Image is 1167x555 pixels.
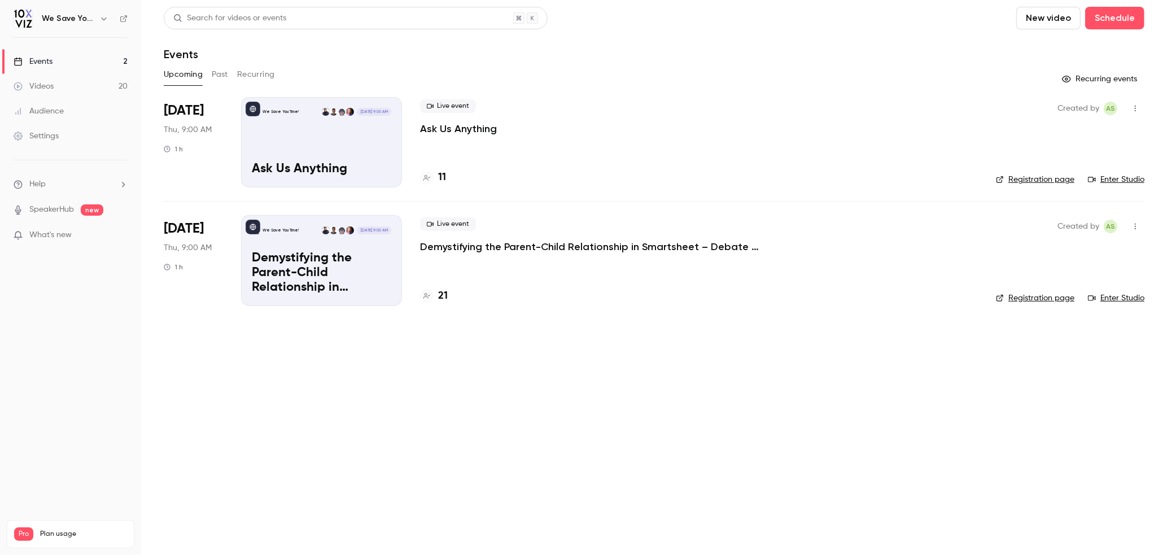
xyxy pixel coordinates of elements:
[40,530,127,539] span: Plan usage
[252,162,391,177] p: Ask Us Anything
[438,289,448,304] h4: 21
[420,170,446,185] a: 11
[164,124,212,136] span: Thu, 9:00 AM
[1057,102,1099,115] span: Created by
[14,10,32,28] img: We Save You Time!
[438,170,446,185] h4: 11
[1104,220,1117,233] span: Ashley Sage
[420,217,476,231] span: Live event
[29,178,46,190] span: Help
[330,226,338,234] img: Ayelet Weiner
[322,226,330,234] img: Dustin Wise
[29,229,72,241] span: What's new
[1057,220,1099,233] span: Created by
[14,527,33,541] span: Pro
[164,102,204,120] span: [DATE]
[263,228,299,233] p: We Save You Time!
[42,13,95,24] h6: We Save You Time!
[14,81,54,92] div: Videos
[29,204,74,216] a: SpeakerHub
[241,97,402,187] a: Ask Us AnythingWe Save You Time!Jennifer JonesDansong WangAyelet WeinerDustin Wise[DATE] 9:00 AMA...
[420,99,476,113] span: Live event
[164,97,223,187] div: Aug 21 Thu, 9:00 AM (America/Denver)
[338,108,346,116] img: Dansong Wang
[357,226,391,234] span: [DATE] 9:00 AM
[1088,292,1144,304] a: Enter Studio
[164,263,183,272] div: 1 h
[252,251,391,295] p: Demystifying the Parent-Child Relationship in Smartsheet – Debate at the Dinner Table
[996,292,1074,304] a: Registration page
[237,65,275,84] button: Recurring
[330,108,338,116] img: Ayelet Weiner
[1057,70,1144,88] button: Recurring events
[164,220,204,238] span: [DATE]
[1088,174,1144,185] a: Enter Studio
[212,65,228,84] button: Past
[14,106,64,117] div: Audience
[1106,220,1115,233] span: AS
[164,47,198,61] h1: Events
[14,56,53,67] div: Events
[164,145,183,154] div: 1 h
[346,226,354,234] img: Jennifer Jones
[81,204,103,216] span: new
[241,215,402,305] a: Demystifying the Parent-Child Relationship in Smartsheet – Debate at the Dinner Table We Save You...
[1016,7,1081,29] button: New video
[1085,7,1144,29] button: Schedule
[14,130,59,142] div: Settings
[164,65,203,84] button: Upcoming
[164,215,223,305] div: Sep 4 Thu, 9:00 AM (America/Denver)
[14,178,128,190] li: help-dropdown-opener
[357,108,391,116] span: [DATE] 9:00 AM
[420,289,448,304] a: 21
[338,226,346,234] img: Dansong Wang
[1106,102,1115,115] span: AS
[1104,102,1117,115] span: Ashley Sage
[420,122,497,136] a: Ask Us Anything
[173,12,286,24] div: Search for videos or events
[996,174,1074,185] a: Registration page
[263,109,299,115] p: We Save You Time!
[114,230,128,241] iframe: Noticeable Trigger
[164,242,212,254] span: Thu, 9:00 AM
[420,240,759,254] a: Demystifying the Parent-Child Relationship in Smartsheet – Debate at the Dinner Table
[346,108,354,116] img: Jennifer Jones
[322,108,330,116] img: Dustin Wise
